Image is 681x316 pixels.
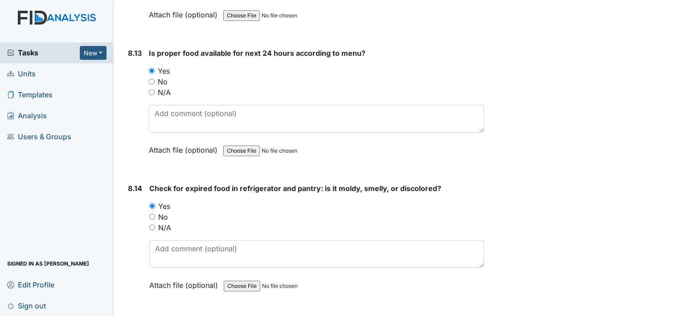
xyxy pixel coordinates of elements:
[149,79,155,84] input: No
[7,299,46,312] span: Sign out
[7,130,71,144] span: Users & Groups
[149,184,441,193] span: Check for expired food in refrigerator and pantry: is it moldy, smelly, or discolored?
[149,203,155,209] input: Yes
[7,67,36,81] span: Units
[149,4,221,20] label: Attach file (optional)
[158,87,171,98] label: N/A
[80,46,107,60] button: New
[7,278,54,291] span: Edit Profile
[149,68,155,74] input: Yes
[158,66,170,76] label: Yes
[158,222,171,233] label: N/A
[149,214,155,220] input: No
[149,225,155,230] input: N/A
[128,183,142,194] label: 8.14
[149,275,222,291] label: Attach file (optional)
[7,109,47,123] span: Analysis
[149,89,155,95] input: N/A
[149,49,365,58] span: Is proper food available for next 24 hours according to menu?
[128,48,142,58] label: 8.13
[7,257,89,270] span: Signed in as [PERSON_NAME]
[7,88,53,102] span: Templates
[7,47,80,58] a: Tasks
[158,76,168,87] label: No
[149,140,221,155] label: Attach file (optional)
[158,212,168,222] label: No
[158,201,170,212] label: Yes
